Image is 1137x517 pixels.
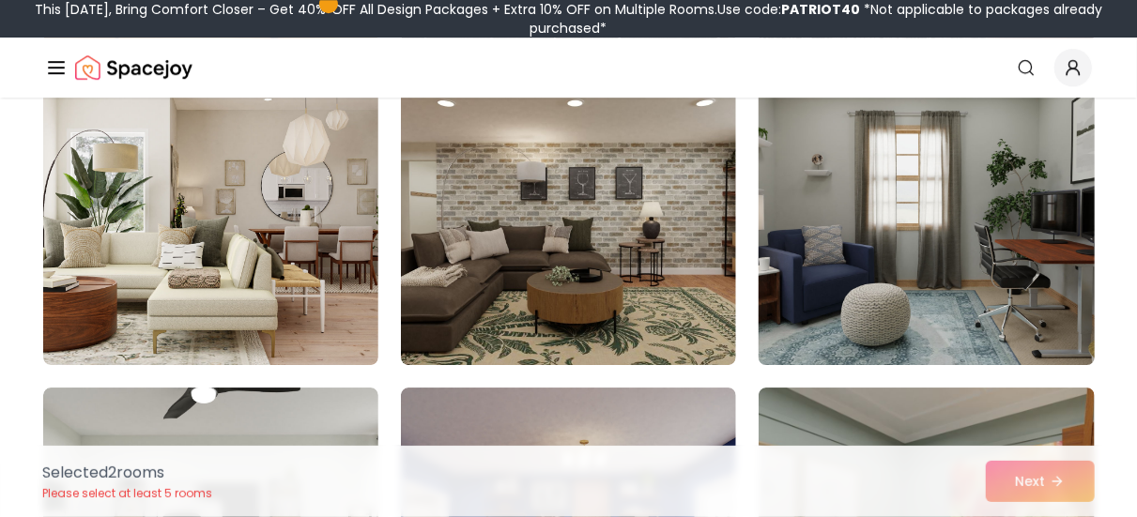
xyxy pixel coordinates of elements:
a: Spacejoy [75,49,192,86]
p: Please select at least 5 rooms [43,486,213,501]
img: Spacejoy Logo [75,49,192,86]
img: Room room-27 [750,57,1102,373]
img: Room room-26 [401,65,736,365]
img: Room room-25 [43,65,378,365]
p: Selected 2 room s [43,462,213,484]
nav: Global [45,38,1092,98]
